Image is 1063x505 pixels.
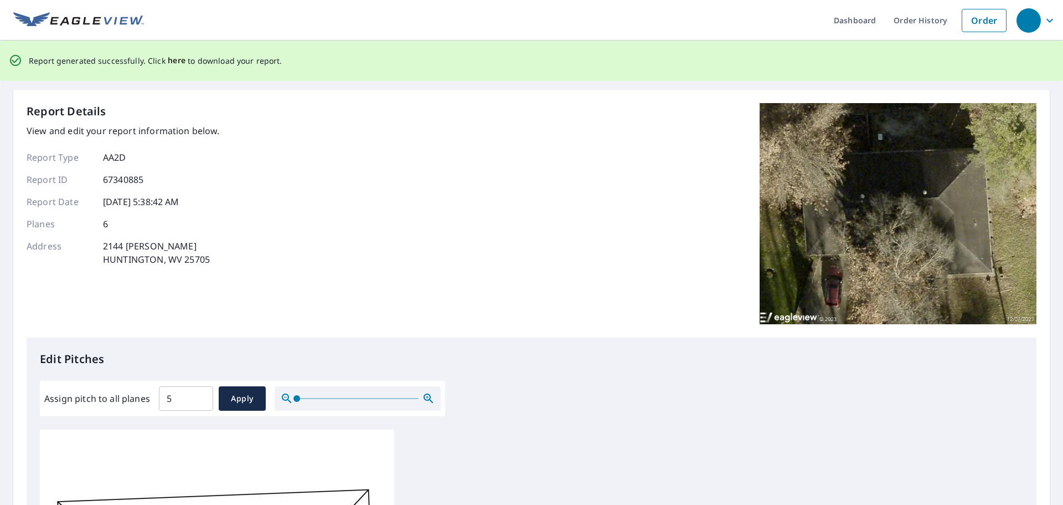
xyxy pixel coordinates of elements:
[27,151,93,164] p: Report Type
[27,124,220,137] p: View and edit your report information below.
[29,54,282,68] p: Report generated successfully. Click to download your report.
[103,195,179,208] p: [DATE] 5:38:42 AM
[103,151,126,164] p: AA2D
[168,54,186,68] button: here
[27,217,93,231] p: Planes
[103,217,108,231] p: 6
[40,351,1023,368] p: Edit Pitches
[159,383,213,414] input: 00.0
[228,392,257,406] span: Apply
[27,103,106,120] p: Report Details
[27,173,93,186] p: Report ID
[219,386,266,411] button: Apply
[103,239,210,266] p: 2144 [PERSON_NAME] HUNTINGTON, WV 25705
[27,239,93,266] p: Address
[103,173,143,186] p: 67340885
[962,9,1007,32] a: Order
[27,195,93,208] p: Report Date
[44,392,150,405] label: Assign pitch to all planes
[760,103,1036,325] img: Top image
[13,12,144,29] img: EV Logo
